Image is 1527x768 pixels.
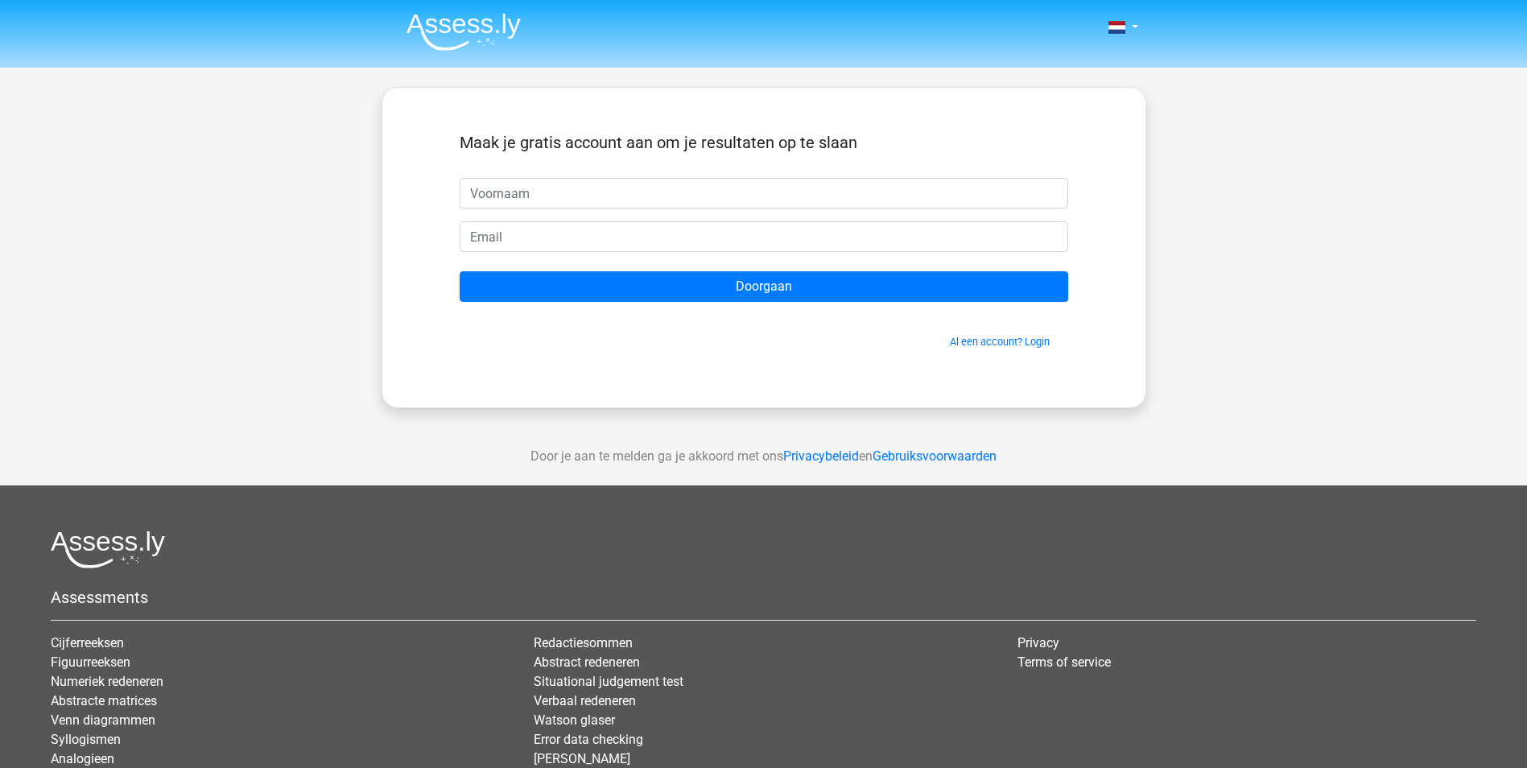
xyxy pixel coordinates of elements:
[534,732,643,747] a: Error data checking
[51,588,1476,607] h5: Assessments
[534,654,640,670] a: Abstract redeneren
[460,178,1068,209] input: Voornaam
[51,674,163,689] a: Numeriek redeneren
[51,654,130,670] a: Figuurreeksen
[51,712,155,728] a: Venn diagrammen
[534,674,683,689] a: Situational judgement test
[51,635,124,650] a: Cijferreeksen
[783,448,859,464] a: Privacybeleid
[873,448,997,464] a: Gebruiksvoorwaarden
[51,531,165,568] img: Assessly logo
[1017,654,1111,670] a: Terms of service
[51,693,157,708] a: Abstracte matrices
[534,693,636,708] a: Verbaal redeneren
[407,13,521,51] img: Assessly
[1017,635,1059,650] a: Privacy
[460,133,1068,152] h5: Maak je gratis account aan om je resultaten op te slaan
[534,712,615,728] a: Watson glaser
[534,751,630,766] a: [PERSON_NAME]
[534,635,633,650] a: Redactiesommen
[51,732,121,747] a: Syllogismen
[460,221,1068,252] input: Email
[51,751,114,766] a: Analogieen
[950,336,1050,348] a: Al een account? Login
[460,271,1068,302] input: Doorgaan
